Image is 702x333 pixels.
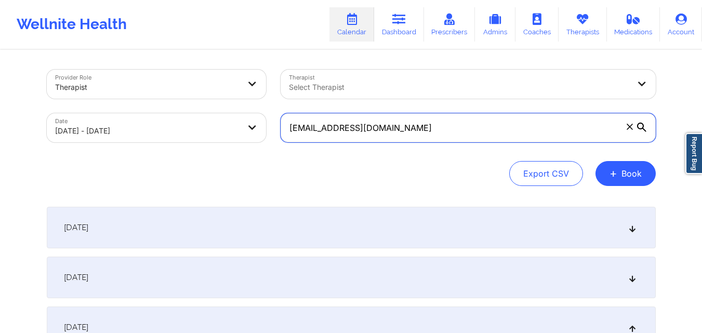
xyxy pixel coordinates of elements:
div: [DATE] - [DATE] [55,119,240,142]
input: Search by patient email [281,113,656,142]
a: Calendar [329,7,374,42]
span: [DATE] [64,222,88,233]
a: Prescribers [424,7,475,42]
a: Medications [607,7,660,42]
span: [DATE] [64,322,88,332]
span: [DATE] [64,272,88,283]
a: Dashboard [374,7,424,42]
a: Account [660,7,702,42]
button: +Book [595,161,656,186]
a: Coaches [515,7,559,42]
a: Therapists [559,7,607,42]
a: Report Bug [685,133,702,174]
span: + [610,170,617,176]
a: Admins [475,7,515,42]
button: Export CSV [509,161,583,186]
div: Therapist [55,76,240,99]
